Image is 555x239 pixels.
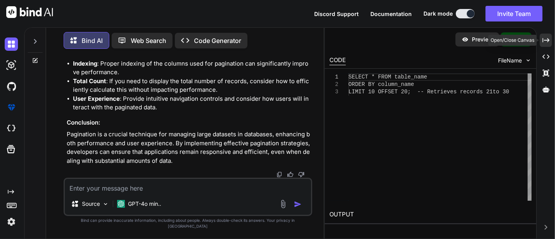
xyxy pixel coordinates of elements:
[5,215,18,228] img: settings
[73,77,311,95] li: : If you need to display the total number of records, consider how to efficiently calculate this ...
[287,171,294,178] img: like
[67,118,311,127] h3: Conclusion:
[131,36,166,45] p: Web Search
[5,80,18,93] img: githubDark
[325,205,536,224] h2: OUTPUT
[194,36,241,45] p: Code Generator
[64,218,312,229] p: Bind can provide inaccurate information, including about people. Always double-check its answers....
[349,89,493,95] span: LIMIT 10 OFFSET 20; -- Retrieves records 21
[6,6,53,18] img: Bind AI
[349,81,414,87] span: ORDER BY column_name
[486,6,543,21] button: Invite Team
[5,122,18,135] img: cloudideIcon
[493,89,509,95] span: to 30
[117,200,125,208] img: GPT-4o mini
[73,59,311,77] li: : Proper indexing of the columns used for pagination can significantly improve performance.
[525,57,532,64] img: chevron down
[73,95,120,102] strong: User Experience
[67,130,311,165] p: Pagination is a crucial technique for managing large datasets in databases, enhancing both perfor...
[329,88,338,96] div: 3
[82,200,100,208] p: Source
[128,200,161,208] p: GPT-4o min..
[329,56,346,65] div: CODE
[370,10,412,18] button: Documentation
[349,74,427,80] span: SELECT * FROM table_name
[73,77,106,85] strong: Total Count
[472,36,493,43] p: Preview
[276,171,283,178] img: copy
[423,10,453,18] span: Dark mode
[102,201,109,207] img: Pick Models
[5,37,18,51] img: darkChat
[73,60,97,67] strong: Indexing
[314,11,359,17] span: Discord Support
[498,57,522,64] span: FileName
[294,200,302,208] img: icon
[462,36,469,43] img: preview
[329,81,338,88] div: 2
[279,200,288,209] img: attachment
[298,171,304,178] img: dislike
[314,10,359,18] button: Discord Support
[488,35,537,46] div: Open/Close Canvas
[329,73,338,81] div: 1
[370,11,412,17] span: Documentation
[82,36,103,45] p: Bind AI
[5,59,18,72] img: darkAi-studio
[73,95,311,112] li: : Provide intuitive navigation controls and consider how users will interact with the paginated d...
[5,101,18,114] img: premium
